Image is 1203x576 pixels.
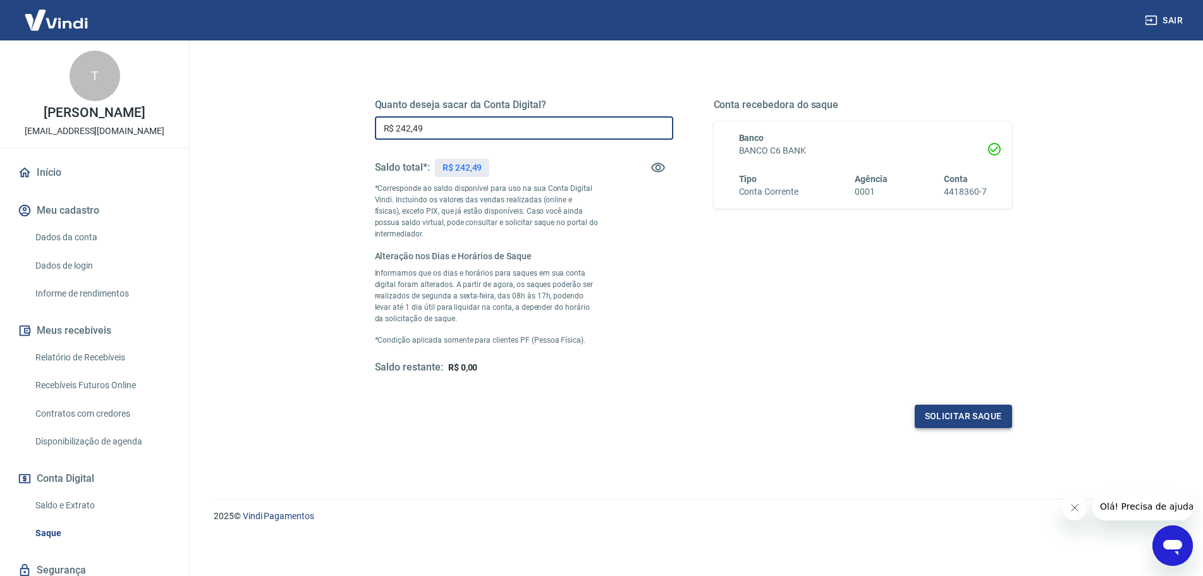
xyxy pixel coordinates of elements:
p: 2025 © [214,510,1173,523]
h6: Alteração nos Dias e Horários de Saque [375,250,599,262]
iframe: Botão para abrir a janela de mensagens [1152,525,1193,566]
p: Informamos que os dias e horários para saques em sua conta digital foram alterados. A partir de a... [375,267,599,324]
iframe: Mensagem da empresa [1092,493,1193,520]
button: Conta Digital [15,465,174,493]
a: Saque [30,520,174,546]
a: Informe de rendimentos [30,281,174,307]
button: Solicitar saque [915,405,1012,428]
a: Relatório de Recebíveis [30,345,174,371]
p: *Corresponde ao saldo disponível para uso na sua Conta Digital Vindi. Incluindo os valores das ve... [375,183,599,240]
span: Olá! Precisa de ajuda? [8,9,106,19]
button: Sair [1142,9,1188,32]
p: *Condição aplicada somente para clientes PF (Pessoa Física). [375,334,599,346]
p: [PERSON_NAME] [44,106,145,119]
a: Dados da conta [30,224,174,250]
img: Vindi [15,1,97,39]
h5: Saldo total*: [375,161,430,174]
a: Vindi Pagamentos [243,511,314,521]
h6: 4418360-7 [944,185,987,199]
h5: Saldo restante: [375,361,443,374]
a: Recebíveis Futuros Online [30,372,174,398]
h5: Conta recebedora do saque [714,99,1012,111]
div: T [70,51,120,101]
a: Contratos com credores [30,401,174,427]
a: Disponibilização de agenda [30,429,174,455]
h5: Quanto deseja sacar da Conta Digital? [375,99,673,111]
iframe: Fechar mensagem [1062,495,1087,520]
a: Saldo e Extrato [30,493,174,518]
h6: BANCO C6 BANK [739,144,987,157]
a: Início [15,159,174,187]
button: Meus recebíveis [15,317,174,345]
p: [EMAIL_ADDRESS][DOMAIN_NAME] [25,125,164,138]
span: Banco [739,133,764,143]
a: Dados de login [30,253,174,279]
h6: Conta Corrente [739,185,798,199]
h6: 0001 [855,185,888,199]
p: R$ 242,49 [443,161,482,175]
span: R$ 0,00 [448,362,478,372]
span: Tipo [739,174,757,184]
span: Agência [855,174,888,184]
span: Conta [944,174,968,184]
button: Meu cadastro [15,197,174,224]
